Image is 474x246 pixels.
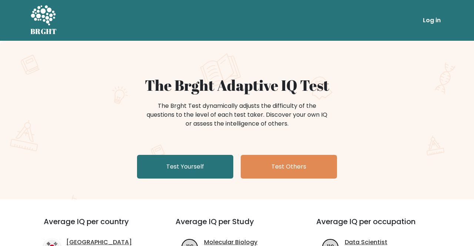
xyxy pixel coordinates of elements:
a: Test Others [241,155,337,179]
h3: Average IQ per occupation [316,217,439,235]
h3: Average IQ per Study [176,217,298,235]
h3: Average IQ per country [44,217,149,235]
div: The Brght Test dynamically adjusts the difficulty of the questions to the level of each test take... [144,102,330,128]
a: BRGHT [30,3,57,38]
h5: BRGHT [30,27,57,36]
a: Log in [420,13,444,28]
a: Test Yourself [137,155,233,179]
h1: The Brght Adaptive IQ Test [56,76,418,94]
